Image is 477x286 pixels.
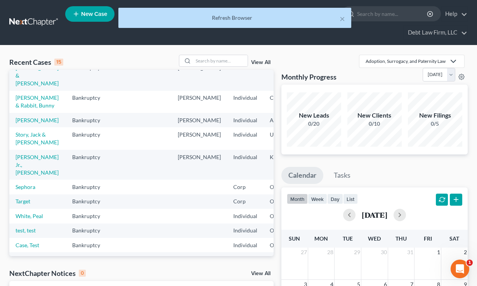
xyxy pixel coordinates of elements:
[251,271,271,276] a: View All
[467,260,473,266] span: 1
[441,7,467,21] a: Help
[264,127,302,149] td: UTB
[264,113,302,127] td: ALNB
[264,238,302,252] td: OHNB
[395,235,407,242] span: Thu
[260,7,304,21] a: DebtorCC
[227,127,264,149] td: Individual
[16,131,59,146] a: Story, Jack & [PERSON_NAME]
[380,248,388,257] span: 30
[227,113,264,127] td: Individual
[9,57,63,67] div: Recent Cases
[343,235,353,242] span: Tue
[227,194,264,209] td: Corp
[227,91,264,113] td: Individual
[353,248,361,257] span: 29
[193,55,248,66] input: Search by name...
[9,269,86,278] div: NextChapter Notices
[251,60,271,65] a: View All
[281,72,337,81] h3: Monthly Progress
[289,235,300,242] span: Sun
[366,58,446,64] div: Adoption, Surrogacy, and Paternity Law
[66,238,114,252] td: Bankruptcy
[343,194,358,204] button: list
[16,117,59,123] a: [PERSON_NAME]
[117,7,150,21] a: Home
[264,180,302,194] td: OHNB
[227,209,264,223] td: Individual
[150,7,200,21] a: Client Portal
[264,91,302,113] td: CACB
[264,61,302,90] td: CACB
[79,270,86,277] div: 0
[287,111,341,120] div: New Leads
[66,61,114,90] td: Bankruptcy
[451,260,469,278] iframe: Intercom live chat
[16,198,30,205] a: Target
[408,120,462,128] div: 0/5
[357,7,428,21] input: Search by name...
[16,94,59,109] a: [PERSON_NAME] & Rabbit, Bunny
[172,127,227,149] td: [PERSON_NAME]
[172,91,227,113] td: [PERSON_NAME]
[287,194,308,204] button: month
[172,61,227,90] td: [PERSON_NAME]
[327,194,343,204] button: day
[368,235,381,242] span: Wed
[66,180,114,194] td: Bankruptcy
[16,213,43,219] a: White, Peal
[327,167,357,184] a: Tasks
[200,7,260,21] a: Directory Cases
[227,61,264,90] td: Individual
[66,150,114,180] td: Bankruptcy
[66,252,114,267] td: Bankruptcy
[16,154,59,176] a: [PERSON_NAME] Jr., [PERSON_NAME]
[308,194,327,204] button: week
[300,248,308,257] span: 27
[16,242,39,248] a: Case, Test
[449,235,459,242] span: Sat
[340,14,345,23] button: ×
[264,209,302,223] td: OHNB
[424,235,432,242] span: Fri
[66,113,114,127] td: Bankruptcy
[227,224,264,238] td: Individual
[463,248,468,257] span: 2
[347,120,402,128] div: 0/10
[326,248,334,257] span: 28
[406,248,414,257] span: 31
[264,224,302,238] td: OHNB
[404,26,467,40] a: Debt Law Firm, LLC
[54,59,63,66] div: 15
[66,91,114,113] td: Bankruptcy
[227,252,264,267] td: Individual
[16,227,36,234] a: test, test
[264,150,302,180] td: KYWB
[436,248,441,257] span: 1
[172,150,227,180] td: [PERSON_NAME]
[281,167,323,184] a: Calendar
[66,194,114,209] td: Bankruptcy
[66,127,114,149] td: Bankruptcy
[287,120,341,128] div: 0/20
[16,64,59,87] a: [PERSON_NAME] & [PERSON_NAME]
[408,111,462,120] div: New Filings
[227,180,264,194] td: Corp
[172,113,227,127] td: [PERSON_NAME]
[264,194,302,209] td: OHNB
[227,150,264,180] td: Individual
[66,224,114,238] td: Bankruptcy
[264,252,302,267] td: OHNB
[314,235,328,242] span: Mon
[16,184,35,190] a: Sephora
[66,209,114,223] td: Bankruptcy
[362,211,387,219] h2: [DATE]
[347,111,402,120] div: New Clients
[125,14,345,22] div: Refresh Browser
[227,238,264,252] td: Individual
